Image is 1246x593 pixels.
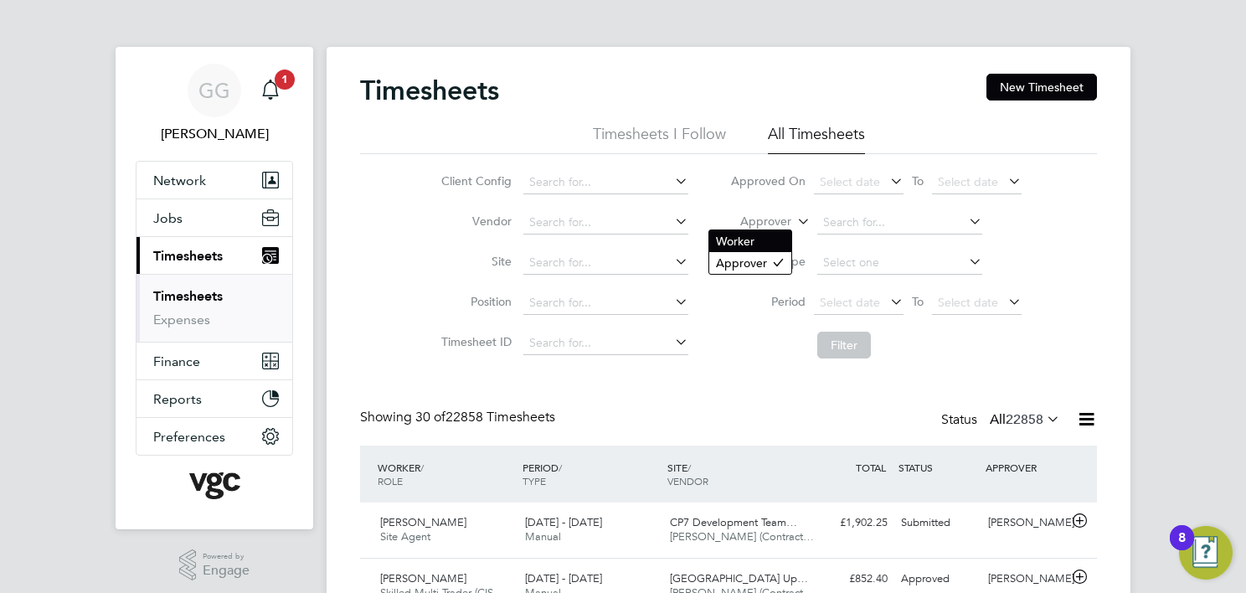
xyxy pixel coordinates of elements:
[373,452,518,496] div: WORKER
[820,295,880,310] span: Select date
[153,248,223,264] span: Timesheets
[523,332,688,355] input: Search for...
[1178,538,1186,559] div: 8
[981,452,1068,482] div: APPROVER
[153,312,210,327] a: Expenses
[116,47,313,529] nav: Main navigation
[436,334,512,349] label: Timesheet ID
[817,251,982,275] input: Select one
[523,291,688,315] input: Search for...
[981,509,1068,537] div: [PERSON_NAME]
[136,472,293,499] a: Go to home page
[941,409,1063,432] div: Status
[593,124,726,154] li: Timesheets I Follow
[687,461,691,474] span: /
[415,409,445,425] span: 30 of
[730,173,806,188] label: Approved On
[153,391,202,407] span: Reports
[709,230,791,252] li: Worker
[136,162,292,199] button: Network
[436,294,512,309] label: Position
[380,515,466,529] span: [PERSON_NAME]
[136,199,292,236] button: Jobs
[153,429,225,445] span: Preferences
[523,211,688,235] input: Search for...
[820,174,880,189] span: Select date
[136,380,292,417] button: Reports
[986,74,1097,101] button: New Timesheet
[436,254,512,269] label: Site
[189,472,240,499] img: vgcgroup-logo-retina.png
[670,571,808,585] span: [GEOGRAPHIC_DATA] Up…
[663,452,808,496] div: SITE
[559,461,562,474] span: /
[716,214,791,230] label: Approver
[136,124,293,144] span: Gauri Gautam
[254,64,287,117] a: 1
[380,571,466,585] span: [PERSON_NAME]
[153,173,206,188] span: Network
[709,252,791,274] li: Approver
[807,565,894,593] div: £852.40
[1006,411,1043,428] span: 22858
[523,474,546,487] span: TYPE
[179,549,250,581] a: Powered byEngage
[990,411,1060,428] label: All
[153,288,223,304] a: Timesheets
[523,251,688,275] input: Search for...
[203,564,250,578] span: Engage
[136,418,292,455] button: Preferences
[153,353,200,369] span: Finance
[817,332,871,358] button: Filter
[360,74,499,107] h2: Timesheets
[670,515,797,529] span: CP7 Development Team…
[894,452,981,482] div: STATUS
[938,174,998,189] span: Select date
[420,461,424,474] span: /
[136,64,293,144] a: GG[PERSON_NAME]
[907,291,929,312] span: To
[981,565,1068,593] div: [PERSON_NAME]
[938,295,998,310] span: Select date
[807,509,894,537] div: £1,902.25
[136,274,292,342] div: Timesheets
[730,294,806,309] label: Period
[518,452,663,496] div: PERIOD
[907,170,929,192] span: To
[203,549,250,564] span: Powered by
[856,461,886,474] span: TOTAL
[360,409,559,426] div: Showing
[894,565,981,593] div: Approved
[198,80,230,101] span: GG
[1179,526,1233,580] button: Open Resource Center, 8 new notifications
[768,124,865,154] li: All Timesheets
[525,529,561,544] span: Manual
[436,214,512,229] label: Vendor
[667,474,708,487] span: VENDOR
[136,237,292,274] button: Timesheets
[817,211,982,235] input: Search for...
[525,515,602,529] span: [DATE] - [DATE]
[136,343,292,379] button: Finance
[670,529,814,544] span: [PERSON_NAME] (Contract…
[153,210,183,226] span: Jobs
[525,571,602,585] span: [DATE] - [DATE]
[380,529,430,544] span: Site Agent
[378,474,403,487] span: ROLE
[275,70,295,90] span: 1
[415,409,555,425] span: 22858 Timesheets
[894,509,981,537] div: Submitted
[523,171,688,194] input: Search for...
[436,173,512,188] label: Client Config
